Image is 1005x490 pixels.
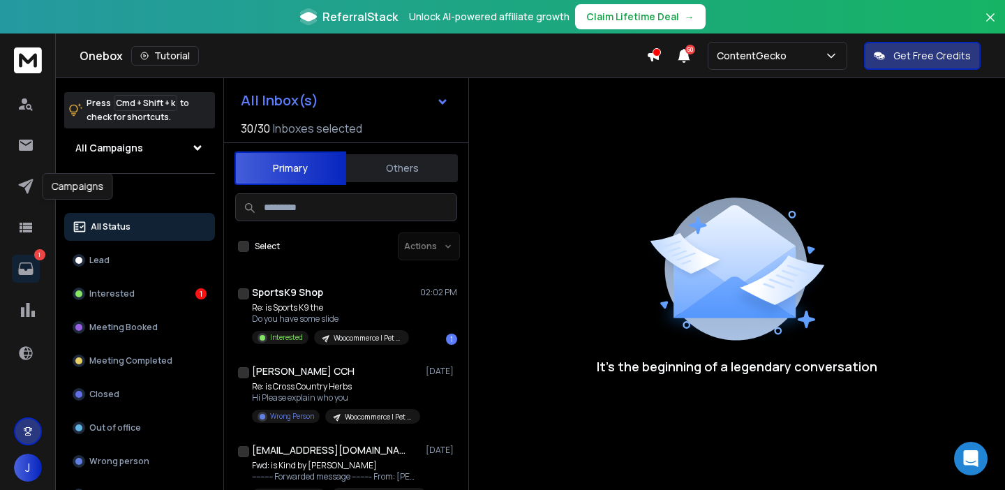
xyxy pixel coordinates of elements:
[270,332,303,343] p: Interested
[64,246,215,274] button: Lead
[89,322,158,333] p: Meeting Booked
[64,414,215,442] button: Out of office
[34,249,45,260] p: 1
[64,313,215,341] button: Meeting Booked
[91,221,131,232] p: All Status
[195,288,207,299] div: 1
[12,255,40,283] a: 1
[89,355,172,366] p: Meeting Completed
[230,87,460,114] button: All Inbox(s)
[420,287,457,298] p: 02:02 PM
[426,445,457,456] p: [DATE]
[252,364,355,378] h1: [PERSON_NAME] CCH
[80,46,646,66] div: Onebox
[685,10,694,24] span: →
[89,456,149,467] p: Wrong person
[14,454,42,482] button: J
[89,389,119,400] p: Closed
[864,42,981,70] button: Get Free Credits
[426,366,457,377] p: [DATE]
[270,411,314,422] p: Wrong Person
[252,443,405,457] h1: [EMAIL_ADDRESS][DOMAIN_NAME]
[409,10,569,24] p: Unlock AI-powered affiliate growth
[89,422,141,433] p: Out of office
[685,45,695,54] span: 50
[43,173,113,200] div: Campaigns
[241,120,270,137] span: 30 / 30
[131,46,199,66] button: Tutorial
[446,334,457,345] div: 1
[114,95,177,111] span: Cmd + Shift + k
[64,134,215,162] button: All Campaigns
[64,213,215,241] button: All Status
[252,302,409,313] p: Re: is Sports K9 the
[89,255,110,266] p: Lead
[75,141,143,155] h1: All Campaigns
[597,357,877,376] p: It’s the beginning of a legendary conversation
[345,412,412,422] p: Woocommerce | Pet Food & Supplies | [GEOGRAPHIC_DATA] | Eerik's unhinged, shorter | [DATE]
[64,347,215,375] button: Meeting Completed
[252,313,409,325] p: Do you have some slide
[241,94,318,107] h1: All Inbox(s)
[981,8,999,42] button: Close banner
[255,241,280,252] label: Select
[252,392,419,403] p: Hi Please explain who you
[252,460,419,471] p: Fwd: is Kind by [PERSON_NAME]
[64,447,215,475] button: Wrong person
[717,49,792,63] p: ContentGecko
[893,49,971,63] p: Get Free Credits
[64,185,215,205] h3: Filters
[346,153,458,184] button: Others
[954,442,988,475] div: Open Intercom Messenger
[273,120,362,137] h3: Inboxes selected
[575,4,706,29] button: Claim Lifetime Deal→
[64,380,215,408] button: Closed
[64,280,215,308] button: Interested1
[87,96,189,124] p: Press to check for shortcuts.
[334,333,401,343] p: Woocommerce | Pet Food & Supplies | [GEOGRAPHIC_DATA] | Eerik's unhinged, shorter | [DATE]
[234,151,346,185] button: Primary
[252,471,419,482] p: ---------- Forwarded message --------- From: [PERSON_NAME]
[252,285,323,299] h1: SportsK9 Shop
[252,381,419,392] p: Re: is Cross Country Herbs
[89,288,135,299] p: Interested
[322,8,398,25] span: ReferralStack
